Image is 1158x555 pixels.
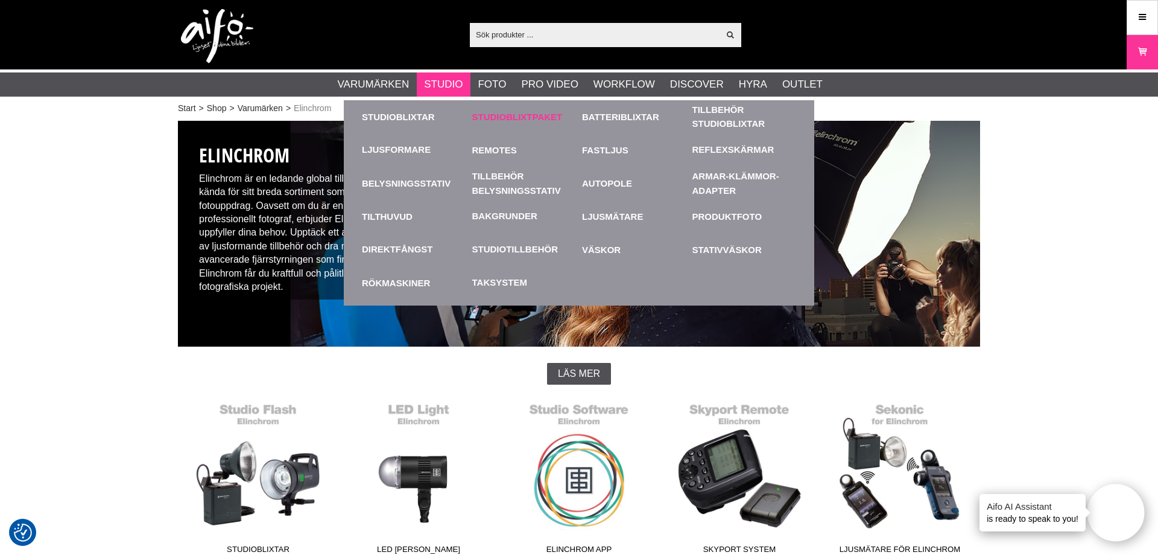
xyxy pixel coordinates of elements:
[472,210,537,223] a: Bakgrunder
[199,102,204,115] span: >
[178,121,980,347] img: Elinchrom Studioblixtar
[582,200,686,233] a: Ljusmätare
[692,200,797,233] a: Produktfoto
[362,100,466,133] a: Studioblixtar
[294,102,331,115] span: Elinchrom
[478,77,506,92] a: Foto
[14,522,32,544] button: Samtyckesinställningar
[782,77,823,92] a: Outlet
[739,77,767,92] a: Hyra
[229,102,234,115] span: >
[181,9,253,63] img: logo.png
[472,243,558,257] a: Studiotillbehör
[692,233,797,266] a: Stativväskor
[582,233,686,266] a: Väskor
[472,167,577,200] a: Tillbehör Belysningsstativ
[362,143,431,157] a: Ljusformare
[692,143,774,157] a: Reflexskärmar
[207,102,227,115] a: Shop
[470,25,719,43] input: Sök produkter ...
[286,102,291,115] span: >
[362,167,466,200] a: Belysningsstativ
[362,243,433,257] a: Direktfångst
[238,102,283,115] a: Varumärken
[472,276,527,290] a: Taksystem
[472,133,577,167] a: Remotes
[670,77,724,92] a: Discover
[178,102,196,115] a: Start
[472,100,577,133] a: Studioblixtpaket
[593,77,655,92] a: Workflow
[692,103,797,130] a: Tillbehör Studioblixtar
[199,142,462,169] h1: Elinchrom
[979,494,1086,531] div: is ready to speak to you!
[338,77,410,92] a: Varumärken
[14,524,32,542] img: Revisit consent button
[190,133,471,300] div: Elinchrom är en ledande global tillverkare av studioblixtar, kända för sitt breda sortiment som t...
[521,77,578,92] a: Pro Video
[692,167,797,200] a: Armar-Klämmor-Adapter
[558,368,600,379] span: Läs mer
[582,167,686,200] a: Autopole
[987,500,1078,513] h4: Aifo AI Assistant
[362,200,466,233] a: Tilthuvud
[424,77,463,92] a: Studio
[582,133,686,167] a: Fastljus
[582,100,686,133] a: Batteriblixtar
[362,266,466,300] a: Rökmaskiner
